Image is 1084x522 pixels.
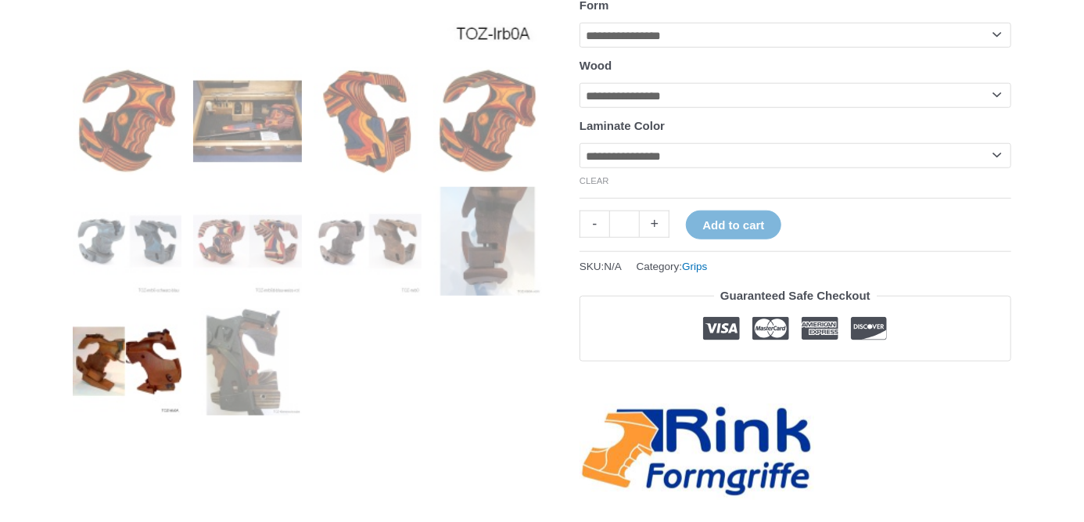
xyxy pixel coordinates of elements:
[580,176,609,185] a: Clear options
[433,187,542,296] img: Rink Free-Pistol Grip - Image 8
[682,261,707,272] a: Grips
[640,211,669,238] a: +
[714,285,877,307] legend: Guaranteed Safe Checkout
[580,373,1011,392] iframe: Customer reviews powered by Trustpilot
[580,119,665,132] label: Laminate Color
[580,211,609,238] a: -
[73,308,181,416] img: Rink Free-Pistol Grip - Image 9
[193,308,302,416] img: Rink Free-Pistol Grip - Image 10
[314,187,422,296] img: Rink Free-Pistol Grip - Image 7
[609,211,640,238] input: Product quantity
[73,67,181,175] img: Rink Free-Pistol Grip
[605,261,623,272] span: N/A
[580,404,814,500] a: Rink-Formgriffe
[193,187,302,296] img: Rink Free-Pistol Grip - Image 6
[580,257,622,276] span: SKU:
[580,59,612,72] label: Wood
[73,187,181,296] img: Rink Free-Pistol Grip - Image 5
[433,67,542,175] img: Rink Free-Pistol Grip
[314,67,422,175] img: Rink Free-Pistol Grip - Image 3
[193,67,302,175] img: Rink Free-Pistol Grip - Image 2
[637,257,708,276] span: Category:
[686,211,781,239] button: Add to cart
